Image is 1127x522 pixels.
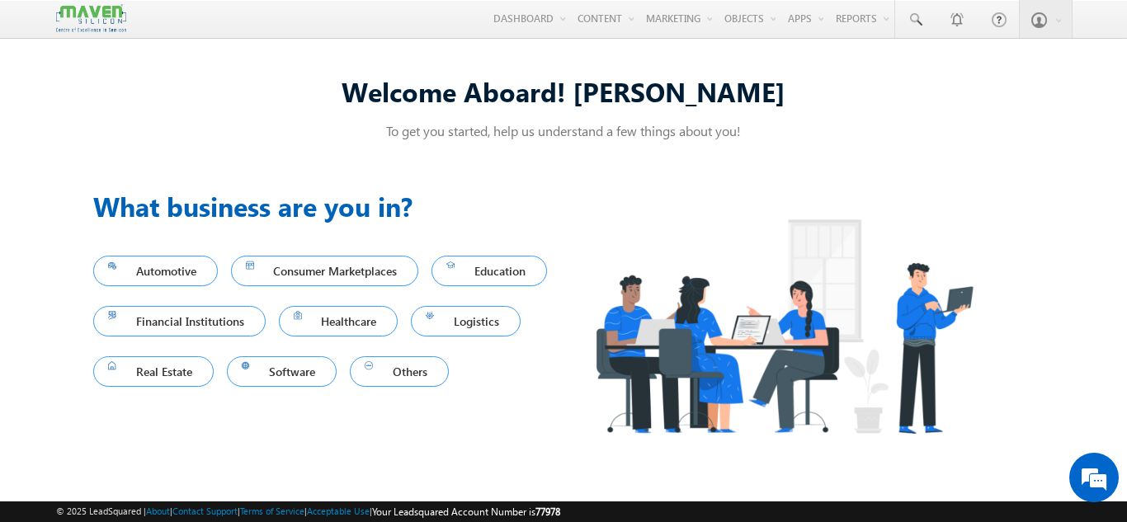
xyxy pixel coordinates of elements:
[108,260,203,282] span: Automotive
[446,260,532,282] span: Education
[172,506,238,516] a: Contact Support
[108,310,251,332] span: Financial Institutions
[426,310,506,332] span: Logistics
[535,506,560,518] span: 77978
[93,186,563,226] h3: What business are you in?
[56,4,125,33] img: Custom Logo
[246,260,404,282] span: Consumer Marketplaces
[307,506,370,516] a: Acceptable Use
[294,310,384,332] span: Healthcare
[146,506,170,516] a: About
[93,73,1034,109] div: Welcome Aboard! [PERSON_NAME]
[56,504,560,520] span: © 2025 LeadSquared | | | | |
[93,122,1034,139] p: To get you started, help us understand a few things about you!
[242,360,323,383] span: Software
[563,186,1004,466] img: Industry.png
[365,360,434,383] span: Others
[240,506,304,516] a: Terms of Service
[108,360,199,383] span: Real Estate
[372,506,560,518] span: Your Leadsquared Account Number is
